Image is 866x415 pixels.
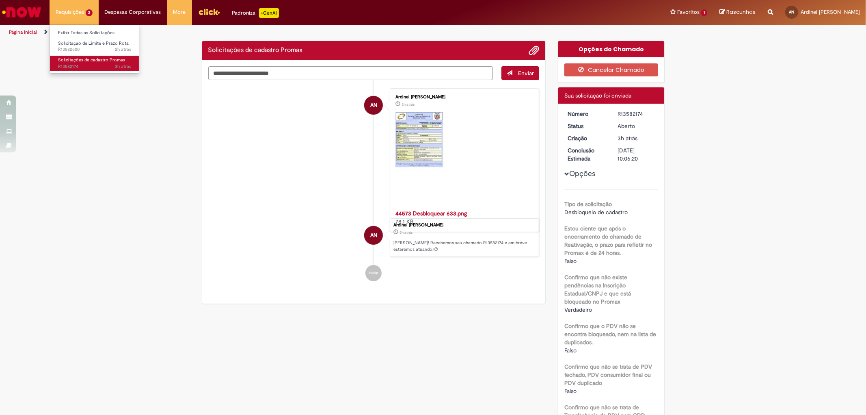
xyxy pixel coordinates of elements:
dt: Conclusão Estimada [561,146,611,163]
div: Ardinei [PERSON_NAME] [393,223,535,228]
span: AN [789,9,795,15]
div: Opções do Chamado [558,41,664,57]
div: Aberto [618,122,655,130]
span: Falso [564,257,577,265]
dt: Número [561,110,611,118]
div: R13582174 [618,110,655,118]
span: Verdadeiro [564,306,592,313]
span: Rascunhos [726,8,756,16]
a: Página inicial [9,29,37,35]
div: Ardinei [PERSON_NAME] [395,95,531,100]
time: 30/09/2025 15:06:12 [400,230,412,235]
p: [PERSON_NAME]! Recebemos seu chamado R13582174 e em breve estaremos atuando. [393,240,535,252]
span: Favoritos [677,8,700,16]
time: 30/09/2025 15:06:17 [115,63,131,70]
a: Exibir Todas as Solicitações [50,28,139,37]
span: Enviar [518,70,534,77]
span: 2h atrás [115,46,131,52]
ul: Trilhas de página [6,25,571,40]
a: 44573 Desbloquear 633.png [395,210,467,217]
dt: Criação [561,134,611,142]
time: 30/09/2025 15:06:09 [402,102,415,107]
span: Ardinei [PERSON_NAME] [801,9,860,15]
span: 3h atrás [115,63,131,70]
button: Adicionar anexos [529,45,539,56]
span: Desbloqueio de cadastro [564,209,628,216]
b: Confirmo que não existe pendências na Inscrição Estadual/CNPJ e que está bloqueado no Promax [564,274,631,305]
b: Confirmo que não se trata de PDV fechado, PDV consumidor final ou PDV duplicado [564,363,652,387]
div: Ardinei Antonio Nogueira [364,96,383,115]
span: Requisições [56,8,84,16]
span: Solicitações de cadastro Promax [58,57,125,63]
span: 2 [86,9,93,16]
ul: Requisições [50,24,139,74]
p: +GenAi [259,8,279,18]
span: Despesas Corporativas [105,8,161,16]
div: 78.1 KB [395,209,531,226]
div: Padroniza [232,8,279,18]
img: ServiceNow [1,4,43,20]
span: AN [370,226,377,245]
time: 30/09/2025 15:44:42 [115,46,131,52]
a: Rascunhos [719,9,756,16]
span: AN [370,96,377,115]
button: Enviar [501,66,539,80]
span: Falso [564,387,577,395]
a: Aberto R13582500 : Solicitação de Limite e Prazo Rota [50,39,139,54]
textarea: Digite sua mensagem aqui... [208,66,493,80]
li: Ardinei Antonio Nogueira [208,218,540,257]
span: Sua solicitação foi enviada [564,92,631,99]
span: 3h atrás [402,102,415,107]
span: 1 [701,9,707,16]
h2: Solicitações de cadastro Promax Histórico de tíquete [208,47,303,54]
span: Falso [564,347,577,354]
span: R13582500 [58,46,131,53]
time: 30/09/2025 15:06:12 [618,135,637,142]
b: Tipo de solicitação [564,200,612,208]
div: 30/09/2025 15:06:12 [618,134,655,142]
span: More [173,8,186,16]
span: Solicitação de Limite e Prazo Rota [58,40,129,46]
dt: Status [561,122,611,130]
span: 3h atrás [400,230,412,235]
span: R13582174 [58,63,131,70]
ul: Histórico de tíquete [208,80,540,290]
b: Estou ciente que após o encerramento do chamado de Reativação, o prazo para refletir no Promax é ... [564,225,652,256]
div: Ardinei Antonio Nogueira [364,226,383,245]
button: Cancelar Chamado [564,63,658,76]
b: Confirmo que o PDV não se encontra bloqueado, nem na lista de duplicados. [564,322,656,346]
span: 3h atrás [618,135,637,142]
img: click_logo_yellow_360x200.png [198,6,220,18]
a: Aberto R13582174 : Solicitações de cadastro Promax [50,56,139,71]
div: [DATE] 10:06:20 [618,146,655,163]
